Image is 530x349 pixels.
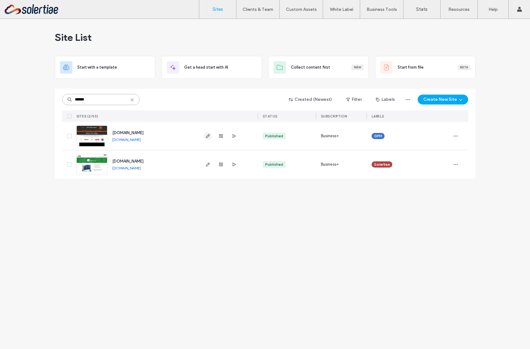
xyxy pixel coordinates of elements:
a: [DOMAIN_NAME] [112,137,141,142]
label: Stats [416,6,428,12]
span: Collect content first [291,64,330,70]
label: Help [489,7,498,12]
a: [DOMAIN_NAME] [112,166,141,170]
span: Get a head start with AI [184,64,228,70]
button: Created (Newest) [283,95,338,104]
label: Business Tools [367,7,397,12]
span: Business+ [321,133,339,139]
div: Published [265,133,283,139]
div: New [351,65,364,70]
span: Start with a template [77,64,117,70]
div: Collect content firstNew [268,56,369,79]
label: Resources [448,7,470,12]
button: Labels [370,95,400,104]
a: [DOMAIN_NAME] [112,130,144,135]
div: Start with a template [55,56,155,79]
div: Get a head start with AI [162,56,262,79]
span: STATUS [263,114,278,118]
label: Clients & Team [243,7,273,12]
label: White Label [330,7,353,12]
span: SITES (2/55) [76,114,98,118]
button: Filter [340,95,368,104]
span: Site List [55,31,92,44]
label: Sites [213,6,223,12]
span: LABELS [372,114,384,118]
div: Beta [458,65,470,70]
button: Create New Site [418,95,468,104]
span: Business+ [321,161,339,168]
div: Published [265,162,283,167]
span: GFM [374,133,382,139]
span: Solertiae [374,162,390,167]
span: SUBSCRIPTION [321,114,347,118]
span: Help [14,4,27,10]
div: Start from fileBeta [375,56,476,79]
span: Start from file [398,64,424,70]
a: [DOMAIN_NAME] [112,159,144,164]
label: Custom Assets [286,7,317,12]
